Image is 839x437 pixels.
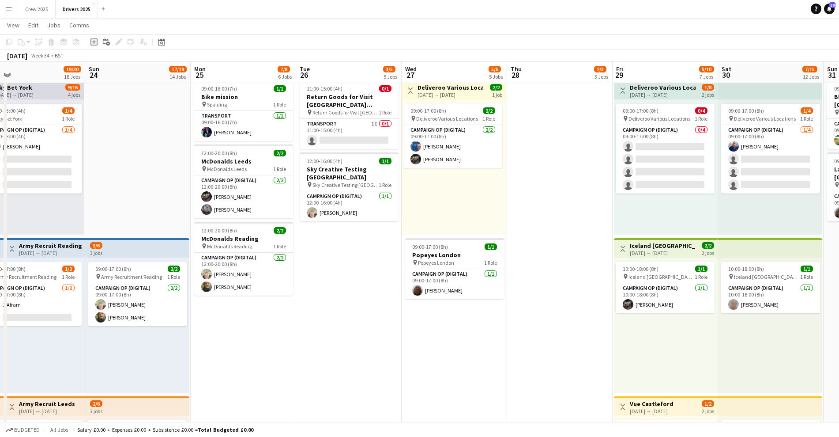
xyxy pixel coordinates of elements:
[198,426,253,433] span: Total Budgeted £0.00
[274,227,286,234] span: 2/2
[62,266,75,272] span: 1/2
[4,19,23,31] a: View
[19,400,75,408] h3: Army Recruit Leeds
[68,91,80,98] div: 4 jobs
[826,70,838,80] span: 31
[278,66,290,72] span: 7/8
[700,73,714,80] div: 7 Jobs
[193,70,206,80] span: 25
[628,274,695,280] span: Iceland [GEOGRAPHIC_DATA]
[65,84,80,91] span: 9/16
[509,70,522,80] span: 28
[403,125,502,168] app-card-role: Campaign Op (Digital)2/209:00-17:00 (8h)[PERSON_NAME][PERSON_NAME]
[702,91,714,98] div: 2 jobs
[169,66,187,72] span: 17/19
[800,274,813,280] span: 1 Role
[616,104,715,194] app-job-card: 09:00-17:00 (8h)0/4 Deliveroo Various Locations1 RoleCampaign Op (Digital)0/409:00-17:00 (8h)
[89,65,99,73] span: Sun
[274,85,286,92] span: 1/1
[273,166,286,172] span: 1 Role
[7,51,27,60] div: [DATE]
[630,408,673,414] div: [DATE] → [DATE]
[827,65,838,73] span: Sun
[628,115,690,122] span: Deliveroo Various Locations
[379,158,391,164] span: 1/1
[615,70,623,80] span: 29
[623,107,658,114] span: 09:00-17:00 (8h)
[88,283,187,326] app-card-role: Campaign Op (Digital)2/209:00-17:00 (8h)[PERSON_NAME][PERSON_NAME]
[418,259,454,266] span: Popeyes London
[616,283,715,313] app-card-role: Campaign Op (Digital)1/110:00-18:00 (8h)[PERSON_NAME]
[19,242,82,250] h3: Army Recruit Reading
[55,52,64,59] div: BST
[379,85,391,92] span: 0/1
[19,250,82,256] div: [DATE] → [DATE]
[274,150,286,156] span: 2/2
[273,101,286,108] span: 1 Role
[699,66,714,72] span: 5/10
[101,274,162,280] span: Army Recruitment Reading
[489,66,501,72] span: 5/6
[702,400,714,407] span: 1/2
[90,407,102,414] div: 3 jobs
[695,115,707,122] span: 1 Role
[721,262,820,313] div: 10:00-18:00 (8h)1/1 Iceland [GEOGRAPHIC_DATA]1 RoleCampaign Op (Digital)1/110:00-18:00 (8h)[PERSO...
[720,70,731,80] span: 30
[695,274,707,280] span: 1 Role
[194,111,293,141] app-card-role: Transport1/109:00-16:00 (7h)[PERSON_NAME]
[194,222,293,296] div: 12:00-20:00 (8h)2/2McDonalds Reading McDonalds Reading1 RoleCampaign Op (Digital)2/212:00-20:00 (...
[616,65,623,73] span: Fri
[201,150,237,156] span: 12:00-20:00 (8h)
[207,243,252,250] span: McDonalds Reading
[194,144,293,218] app-job-card: 12:00-20:00 (8h)2/2McDonalds Leeds McDonalds Leeds1 RoleCampaign Op (Digital)2/212:00-20:00 (8h)[...
[403,104,502,168] div: 09:00-17:00 (8h)2/2 Deliveroo Various Locations1 RoleCampaign Op (Digital)2/209:00-17:00 (8h)[PER...
[801,266,813,272] span: 1/1
[418,84,483,91] h3: Deliveroo Various Locations
[4,425,41,435] button: Budgeted
[56,0,98,18] button: Drivers 2025
[312,182,379,188] span: Sky Creative Testing [GEOGRAPHIC_DATA]
[695,266,707,272] span: 1/1
[405,269,504,299] app-card-role: Campaign Op (Digital)1/109:00-17:00 (8h)[PERSON_NAME]
[721,125,820,194] app-card-role: Campaign Op (Digital)1/409:00-17:00 (8h)[PERSON_NAME]
[418,91,483,98] div: [DATE] → [DATE]
[384,73,397,80] div: 5 Jobs
[489,73,503,80] div: 5 Jobs
[90,249,102,256] div: 3 jobs
[168,266,180,272] span: 2/2
[379,109,391,116] span: 1 Role
[300,93,399,109] h3: Return Goods for Visit [GEOGRAPHIC_DATA] [GEOGRAPHIC_DATA]
[695,107,707,114] span: 0/4
[702,242,714,249] span: 2/2
[728,266,764,272] span: 10:00-18:00 (8h)
[492,91,502,98] div: 1 job
[405,238,504,299] app-job-card: 09:00-17:00 (8h)1/1Popeyes London Popeyes London1 RoleCampaign Op (Digital)1/109:00-17:00 (8h)[PE...
[801,107,813,114] span: 1/4
[405,251,504,259] h3: Popeyes London
[64,73,81,80] div: 18 Jobs
[803,73,819,80] div: 12 Jobs
[616,262,715,313] app-job-card: 10:00-18:00 (8h)1/1 Iceland [GEOGRAPHIC_DATA]1 RoleCampaign Op (Digital)1/110:00-18:00 (8h)[PERSO...
[728,107,764,114] span: 09:00-17:00 (8h)
[300,80,399,149] div: 11:00-15:00 (4h)0/1Return Goods for Visit [GEOGRAPHIC_DATA] [GEOGRAPHIC_DATA] Return Goods for Vi...
[485,243,497,250] span: 1/1
[194,93,293,101] h3: Bike mission
[721,104,820,194] div: 09:00-17:00 (8h)1/4 Deliveroo Various Locations1 RoleCampaign Op (Digital)1/409:00-17:00 (8h)[PER...
[307,158,342,164] span: 12:00-16:00 (4h)
[594,66,606,72] span: 2/3
[630,84,696,91] h3: Deliveroo Various Locations
[19,408,75,414] div: [DATE] → [DATE]
[201,227,237,234] span: 12:00-20:00 (8h)
[383,66,395,72] span: 3/5
[87,70,99,80] span: 24
[702,249,714,256] div: 2 jobs
[64,66,81,72] span: 19/30
[490,84,502,91] span: 2/2
[29,52,51,59] span: Week 34
[702,84,714,91] span: 1/8
[207,166,247,172] span: McDonalds Leeds
[90,242,102,249] span: 3/6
